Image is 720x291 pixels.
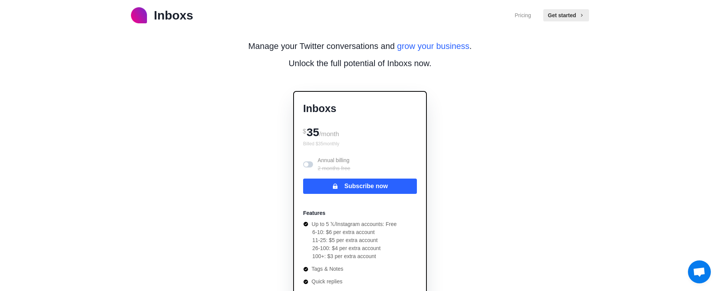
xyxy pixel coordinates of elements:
[303,278,397,286] li: Quick replies
[688,260,711,283] div: Open chat
[318,156,350,172] p: Annual billing
[303,123,417,140] div: 35
[131,6,193,24] a: logoInboxs
[248,40,471,52] p: Manage your Twitter conversations and .
[303,265,397,273] li: Tags & Notes
[303,101,417,117] p: Inboxs
[318,164,350,172] p: 2 months free
[312,236,397,244] li: 11-25: $5 per extra account
[397,41,470,51] span: grow your business
[289,57,431,70] p: Unlock the full potential of Inboxs now.
[515,11,531,20] a: Pricing
[154,6,193,24] p: Inboxs
[303,179,417,194] button: Subscribe now
[312,252,397,260] li: 100+: $3 per extra account
[303,128,306,135] span: $
[312,220,397,228] p: Up to 5 𝕏/Instagram accounts: Free
[319,130,339,138] span: /month
[303,140,417,147] p: Billed $ 35 monthly
[312,228,397,236] li: 6-10: $6 per extra account
[131,7,147,23] img: logo
[543,9,589,21] button: Get started
[303,209,325,217] p: Features
[312,244,397,252] li: 26-100: $4 per extra account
